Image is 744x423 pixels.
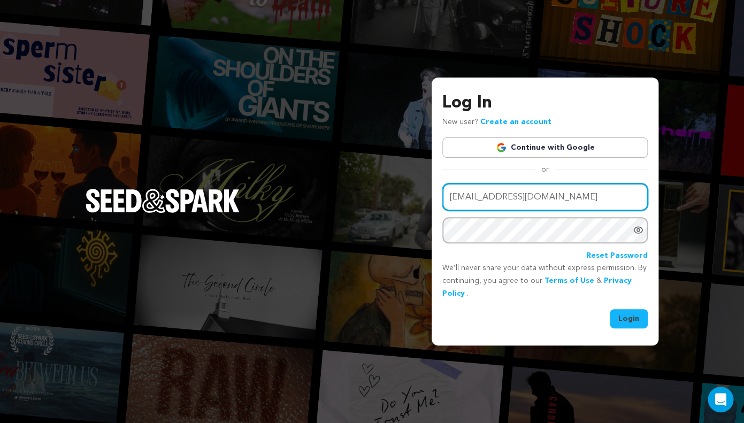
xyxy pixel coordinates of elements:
a: Seed&Spark Homepage [86,189,240,234]
p: New user? [442,116,551,129]
a: Reset Password [586,250,648,263]
a: Terms of Use [544,277,594,284]
a: Privacy Policy [442,277,632,297]
a: Create an account [480,118,551,126]
img: Seed&Spark Logo [86,189,240,212]
button: Login [610,309,648,328]
a: Show password as plain text. Warning: this will display your password on the screen. [633,225,643,235]
h3: Log In [442,90,648,116]
input: Email address [442,183,648,211]
div: Open Intercom Messenger [708,387,733,412]
p: We’ll never share your data without express permission. By continuing, you agree to our & . [442,262,648,300]
img: Google logo [496,142,507,153]
span: or [535,164,555,175]
a: Continue with Google [442,137,648,158]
